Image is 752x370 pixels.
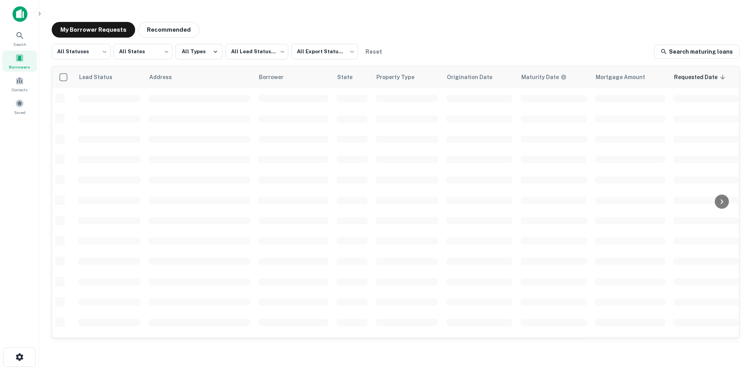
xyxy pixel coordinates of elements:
span: Maturity dates displayed may be estimated. Please contact the lender for the most accurate maturi... [521,73,577,81]
a: Contacts [2,73,37,94]
a: Saved [2,96,37,117]
th: Requested Date [669,66,744,88]
th: Address [145,66,254,88]
div: All Statuses [52,42,110,62]
span: Mortgage Amount [596,72,655,82]
a: Search [2,28,37,49]
span: State [337,72,363,82]
button: Recommended [138,22,199,38]
a: Search maturing loans [654,45,739,59]
div: Maturity dates displayed may be estimated. Please contact the lender for the most accurate maturi... [521,73,567,81]
th: Origination Date [442,66,517,88]
th: Property Type [372,66,442,88]
button: All Types [175,44,222,60]
span: Requested Date [674,72,728,82]
span: Property Type [376,72,425,82]
th: Mortgage Amount [591,66,669,88]
div: All Export Statuses [291,42,358,62]
th: State [333,66,372,88]
iframe: Chat Widget [713,307,752,345]
span: Search [13,41,26,47]
span: Borrower [259,72,294,82]
span: Origination Date [447,72,503,82]
button: Reset [361,44,386,60]
span: Contacts [12,87,27,93]
th: Lead Status [74,66,145,88]
span: Borrowers [9,64,30,70]
h6: Maturity Date [521,73,559,81]
span: Saved [14,109,25,116]
span: Lead Status [79,72,123,82]
span: Address [149,72,182,82]
div: All Lead Statuses [226,42,288,62]
th: Borrower [254,66,333,88]
th: Maturity dates displayed may be estimated. Please contact the lender for the most accurate maturi... [517,66,591,88]
div: All States [114,42,172,62]
a: Borrowers [2,51,37,72]
button: My Borrower Requests [52,22,135,38]
img: capitalize-icon.png [13,6,27,22]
